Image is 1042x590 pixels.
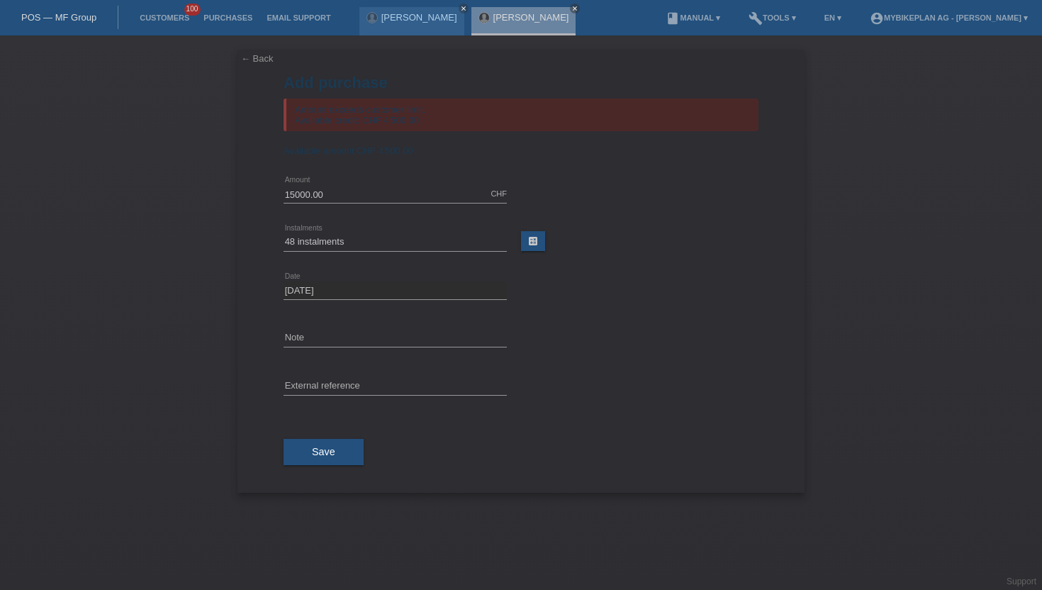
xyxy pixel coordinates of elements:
[863,13,1035,22] a: account_circleMybikeplan AG - [PERSON_NAME] ▾
[241,53,274,64] a: ← Back
[284,99,758,131] div: Amount exceeds customer limit. Available credit: CHF 4'500.00
[817,13,848,22] a: EN ▾
[196,13,259,22] a: Purchases
[460,5,467,12] i: close
[870,11,884,26] i: account_circle
[570,4,580,13] a: close
[259,13,337,22] a: Email Support
[284,74,758,91] h1: Add purchase
[284,439,364,466] button: Save
[312,446,335,457] span: Save
[357,145,413,156] span: CHF 4'500.00
[666,11,680,26] i: book
[521,231,545,251] a: calculate
[133,13,196,22] a: Customers
[659,13,727,22] a: bookManual ▾
[491,189,507,198] div: CHF
[571,5,578,12] i: close
[749,11,763,26] i: build
[1007,577,1036,586] a: Support
[381,12,457,23] a: [PERSON_NAME]
[284,145,758,156] div: Available amount:
[741,13,803,22] a: buildTools ▾
[527,235,539,247] i: calculate
[493,12,569,23] a: [PERSON_NAME]
[459,4,469,13] a: close
[184,4,201,16] span: 100
[21,12,96,23] a: POS — MF Group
